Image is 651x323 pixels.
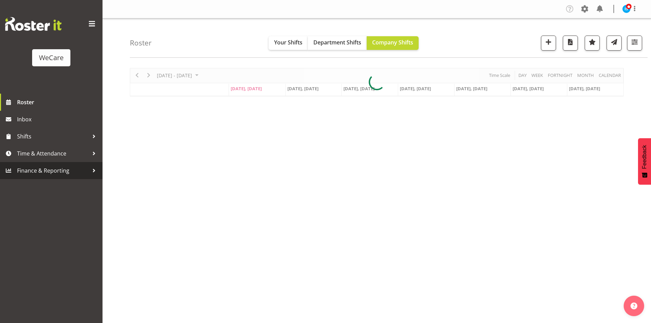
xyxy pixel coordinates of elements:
img: help-xxl-2.png [630,302,637,309]
button: Highlight an important date within the roster. [585,36,600,51]
span: Finance & Reporting [17,165,89,176]
span: Time & Attendance [17,148,89,159]
span: Roster [17,97,99,107]
img: isabel-simcox10849.jpg [622,5,630,13]
button: Your Shifts [269,36,308,50]
button: Send a list of all shifts for the selected filtered period to all rostered employees. [607,36,622,51]
span: Your Shifts [274,39,302,46]
span: Shifts [17,131,89,142]
button: Feedback - Show survey [638,138,651,185]
img: Rosterit website logo [5,17,62,31]
h4: Roster [130,39,152,47]
button: Department Shifts [308,36,367,50]
span: Department Shifts [313,39,361,46]
div: WeCare [39,53,64,63]
button: Download a PDF of the roster according to the set date range. [563,36,578,51]
span: Company Shifts [372,39,413,46]
button: Company Shifts [367,36,419,50]
button: Filter Shifts [627,36,642,51]
button: Add a new shift [541,36,556,51]
span: Inbox [17,114,99,124]
span: Feedback [641,145,648,169]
